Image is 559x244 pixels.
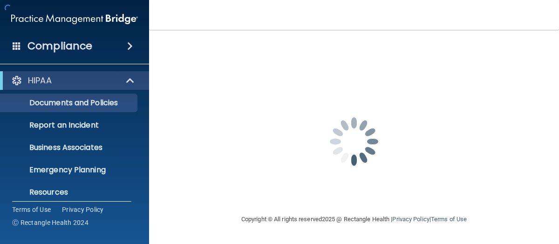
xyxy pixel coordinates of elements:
[62,205,104,214] a: Privacy Policy
[27,40,92,53] h4: Compliance
[12,218,89,227] span: Ⓒ Rectangle Health 2024
[184,204,524,234] div: Copyright © All rights reserved 2025 @ Rectangle Health | |
[431,216,467,223] a: Terms of Use
[28,75,52,86] p: HIPAA
[11,10,138,28] img: PMB logo
[6,143,133,152] p: Business Associates
[392,216,429,223] a: Privacy Policy
[6,165,133,175] p: Emergency Planning
[12,205,51,214] a: Terms of Use
[307,95,401,188] img: spinner.e123f6fc.gif
[11,75,135,86] a: HIPAA
[6,121,133,130] p: Report an Incident
[6,188,133,197] p: Resources
[6,98,133,108] p: Documents and Policies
